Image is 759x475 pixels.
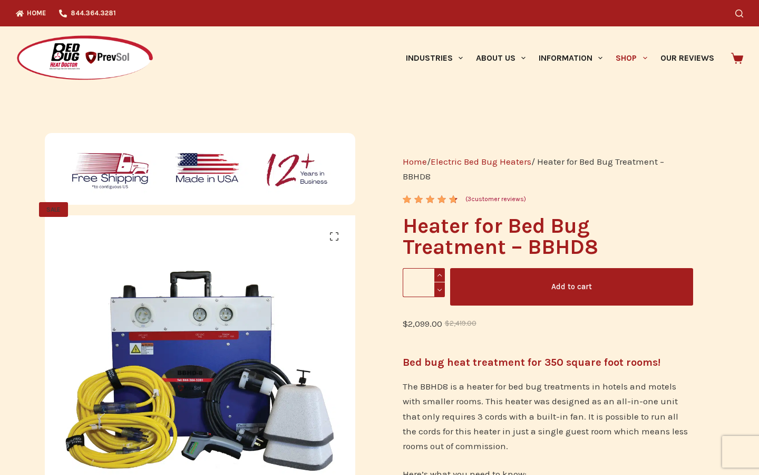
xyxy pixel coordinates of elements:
[609,26,654,90] a: Shop
[16,35,154,82] img: Prevsol/Bed Bug Heat Doctor
[403,156,427,167] a: Home
[403,356,660,368] strong: Bed bug heat treatment for 350 square foot rooms!
[450,268,693,306] button: Add to cart
[399,26,721,90] nav: Primary
[403,215,693,258] h1: Heater for Bed Bug Treatment – BBHD8
[445,319,476,327] bdi: 2,419.00
[403,318,408,329] span: $
[403,195,455,268] span: Rated out of 5 based on customer ratings
[654,26,721,90] a: Our Reviews
[324,226,345,247] a: View full-screen image gallery
[399,26,469,90] a: Industries
[532,26,609,90] a: Information
[403,195,410,212] span: 3
[469,26,532,90] a: About Us
[735,9,743,17] button: Search
[403,195,459,203] div: Rated 4.67 out of 5
[39,202,68,217] span: SALE
[403,268,445,297] input: Product quantity
[45,365,355,375] a: BBHD8 Heater for Bed Bug Treatment - full package
[468,195,471,203] span: 3
[403,379,693,453] p: The BBHD8 is a heater for bed bug treatments in hotels and motels with smaller rooms. This heater...
[403,318,442,329] bdi: 2,099.00
[403,154,693,184] nav: Breadcrumb
[445,319,450,327] span: $
[465,194,526,205] a: (3customer reviews)
[431,156,531,167] a: Electric Bed Bug Heaters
